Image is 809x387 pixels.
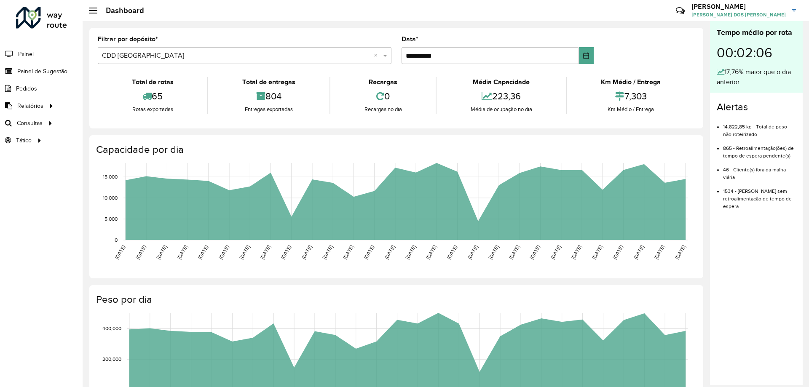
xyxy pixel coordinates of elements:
text: [DATE] [259,244,271,260]
div: Recargas no dia [332,105,434,114]
div: Total de rotas [100,77,205,87]
text: 200,000 [102,356,121,362]
text: [DATE] [363,244,375,260]
h2: Dashboard [97,6,144,15]
div: 7,303 [569,87,693,105]
text: [DATE] [238,244,251,260]
text: [DATE] [529,244,541,260]
text: [DATE] [446,244,458,260]
div: 65 [100,87,205,105]
text: [DATE] [549,244,562,260]
div: 0 [332,87,434,105]
span: Painel de Sugestão [17,67,67,76]
div: Média de ocupação no dia [439,105,564,114]
div: Km Médio / Entrega [569,77,693,87]
a: Contato Rápido [671,2,689,20]
h3: [PERSON_NAME] [691,3,786,11]
span: Tático [16,136,32,145]
h4: Alertas [717,101,796,113]
text: 5,000 [104,216,118,222]
div: Recargas [332,77,434,87]
text: [DATE] [197,244,209,260]
text: [DATE] [632,244,645,260]
text: 0 [115,237,118,243]
text: [DATE] [300,244,313,260]
div: Rotas exportadas [100,105,205,114]
button: Choose Date [579,47,594,64]
text: [DATE] [280,244,292,260]
div: 17,76% maior que o dia anterior [717,67,796,87]
label: Filtrar por depósito [98,34,158,44]
text: [DATE] [342,244,354,260]
text: [DATE] [570,244,582,260]
li: 14.822,85 kg - Total de peso não roteirizado [723,117,796,138]
li: 1534 - [PERSON_NAME] sem retroalimentação de tempo de espera [723,181,796,210]
text: [DATE] [425,244,437,260]
text: [DATE] [653,244,665,260]
text: 10,000 [103,195,118,200]
text: [DATE] [383,244,396,260]
span: Pedidos [16,84,37,93]
div: Entregas exportadas [210,105,327,114]
span: [PERSON_NAME] DOS [PERSON_NAME] [691,11,786,19]
text: 400,000 [102,326,121,331]
span: Consultas [17,119,43,128]
text: [DATE] [487,244,499,260]
text: [DATE] [674,244,686,260]
text: [DATE] [466,244,479,260]
text: [DATE] [404,244,417,260]
text: 15,000 [103,174,118,179]
text: [DATE] [218,244,230,260]
text: [DATE] [612,244,624,260]
text: [DATE] [508,244,520,260]
text: [DATE] [135,244,147,260]
span: Clear all [374,51,381,61]
li: 865 - Retroalimentação(ões) de tempo de espera pendente(s) [723,138,796,160]
h4: Peso por dia [96,294,695,306]
div: Km Médio / Entrega [569,105,693,114]
text: [DATE] [155,244,168,260]
h4: Capacidade por dia [96,144,695,156]
text: [DATE] [114,244,126,260]
div: 804 [210,87,327,105]
div: Média Capacidade [439,77,564,87]
label: Data [402,34,418,44]
text: [DATE] [321,244,334,260]
span: Painel [18,50,34,59]
div: 223,36 [439,87,564,105]
span: Relatórios [17,101,43,110]
text: [DATE] [176,244,188,260]
div: Total de entregas [210,77,327,87]
div: 00:02:06 [717,38,796,67]
text: [DATE] [591,244,603,260]
div: Tempo médio por rota [717,27,796,38]
li: 46 - Cliente(s) fora da malha viária [723,160,796,181]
